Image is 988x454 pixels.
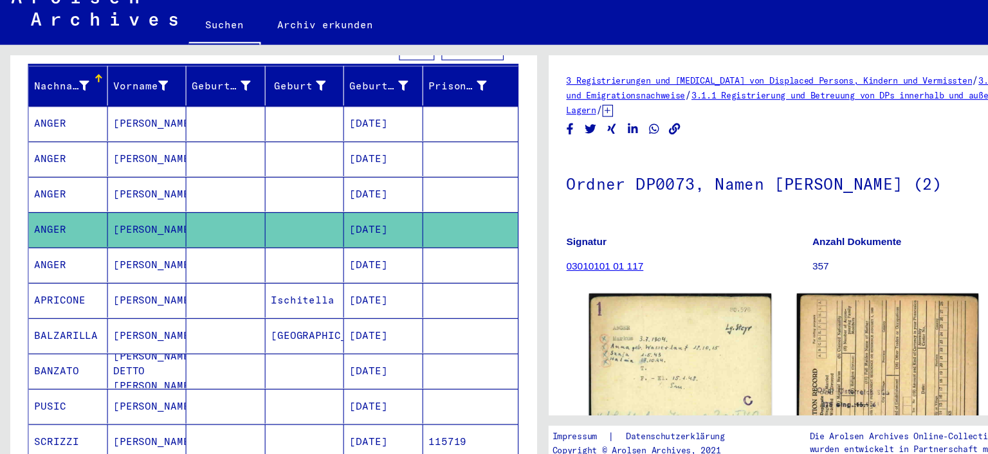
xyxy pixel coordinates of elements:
[589,131,602,147] button: Share on WhatsApp
[170,81,242,117] mat-header-cell: Geburtsname
[313,278,385,310] mat-cell: [DATE]
[26,246,98,278] mat-cell: ANGER
[502,412,553,425] a: Impressum
[26,311,98,342] mat-cell: BALZARILLA
[98,278,170,310] mat-cell: [PERSON_NAME]
[98,182,170,213] mat-cell: [PERSON_NAME]
[932,398,963,429] img: Zustimmung ändern
[26,118,98,149] mat-cell: ANGER
[313,150,385,181] mat-cell: [DATE]
[884,88,890,100] span: /
[569,131,583,147] button: Share on LinkedIn
[536,288,702,410] img: 001.jpg
[237,28,355,59] a: Archiv erkunden
[26,343,98,374] mat-cell: BANZATO
[313,81,385,117] mat-header-cell: Geburtsdatum
[242,81,314,117] mat-header-cell: Geburt‏
[98,150,170,181] mat-cell: [PERSON_NAME]
[512,131,526,147] button: Share on Facebook
[313,214,385,246] mat-cell: [DATE]
[390,93,444,106] div: Prisoner #
[98,118,170,149] mat-cell: [PERSON_NAME]
[104,93,154,106] div: Vorname
[502,425,675,437] p: Copyright © Arolsen Archives, 2021
[175,89,244,109] div: Geburtsname
[385,81,472,117] mat-header-cell: Prisoner #
[531,131,544,147] button: Share on Twitter
[607,131,621,147] button: Copy link
[739,235,820,246] b: Anzahl Dokumente
[26,214,98,246] mat-cell: ANGER
[313,343,385,374] mat-cell: [DATE]
[26,182,98,213] mat-cell: ANGER
[736,424,912,435] p: wurden entwickelt in Partnerschaft mit
[247,89,313,109] div: Geburt‏
[26,150,98,181] mat-cell: ANGER
[98,214,170,246] mat-cell: [PERSON_NAME]
[623,102,629,113] span: /
[242,278,314,310] mat-cell: Ischitella
[313,182,385,213] mat-cell: [DATE]
[318,89,388,109] div: Geburtsdatum
[385,407,472,439] mat-cell: 115719
[247,93,297,106] div: Geburt‏
[313,118,385,149] mat-cell: [DATE]
[313,246,385,278] mat-cell: [DATE]
[98,407,170,439] mat-cell: [PERSON_NAME]
[10,12,161,44] img: Arolsen_neg.svg
[515,159,962,215] h1: Ordner DP0073, Namen [PERSON_NAME] (2)
[98,311,170,342] mat-cell: [PERSON_NAME]
[515,258,585,268] a: 03010101 01 117
[736,412,912,424] p: Die Arolsen Archives Online-Collections
[313,407,385,439] mat-cell: [DATE]
[515,235,552,246] b: Signatur
[931,397,962,428] div: Zustimmung ändern
[502,412,675,425] div: |
[390,89,460,109] div: Prisoner #
[947,12,961,21] span: DE
[98,343,170,374] mat-cell: [PERSON_NAME] DETTO [PERSON_NAME]
[313,375,385,406] mat-cell: [DATE]
[318,93,372,106] div: Geburtsdatum
[32,93,82,106] div: Nachname
[725,288,891,409] img: 002.jpg
[559,412,675,425] a: Datenschutzerklärung
[550,131,563,147] button: Share on Xing
[924,408,973,440] img: yv_logo.png
[26,375,98,406] mat-cell: PUSIC
[26,278,98,310] mat-cell: APRICONE
[242,311,314,342] mat-cell: [GEOGRAPHIC_DATA]
[739,257,962,270] p: 357
[175,93,228,106] div: Geburtsname
[515,89,884,99] a: 3 Registrierungen und [MEDICAL_DATA] von Displaced Persons, Kindern und Vermissten
[172,28,237,62] a: Suchen
[26,407,98,439] mat-cell: SCRIZZI
[313,311,385,342] mat-cell: [DATE]
[32,89,98,109] div: Nachname
[98,375,170,406] mat-cell: [PERSON_NAME]
[104,89,170,109] div: Vorname
[26,81,98,117] mat-header-cell: Nachname
[98,81,170,117] mat-header-cell: Vorname
[542,115,548,127] span: /
[515,103,940,126] a: 3.1.1 Registrierung und Betreuung von DPs innerhalb und außerhalb von Lagern
[98,246,170,278] mat-cell: [PERSON_NAME]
